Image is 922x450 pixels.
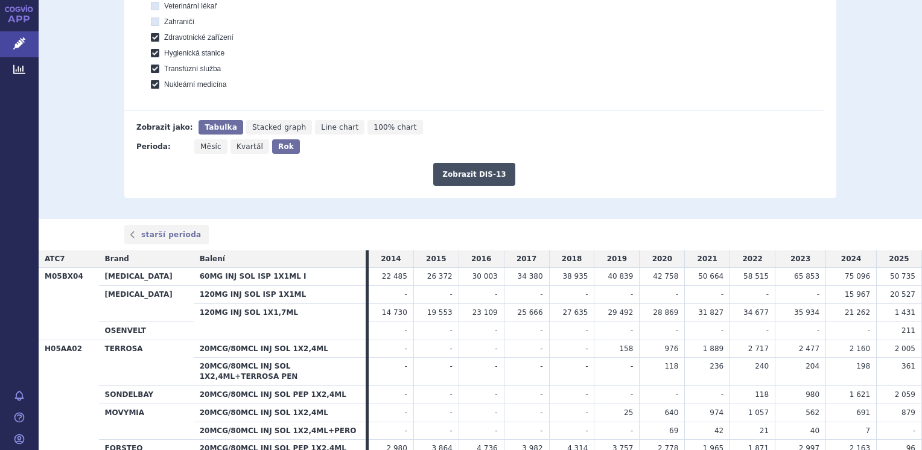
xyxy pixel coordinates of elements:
[856,362,870,370] span: 198
[99,322,194,340] th: OSENVELT
[405,290,407,299] span: -
[450,362,452,370] span: -
[698,308,723,317] span: 31 827
[194,286,366,304] th: 120MG INJ SOL ISP 1X1ML
[631,362,633,370] span: -
[562,308,588,317] span: 27 635
[549,250,594,268] td: 2018
[631,326,633,335] span: -
[585,426,588,435] span: -
[194,385,366,404] th: 20MCG/80MCL INJ SOL PEP 1X2,4ML
[890,290,915,299] span: 20 527
[766,290,769,299] span: -
[669,426,678,435] span: 69
[450,344,452,353] span: -
[585,290,588,299] span: -
[405,362,407,370] span: -
[99,340,194,385] th: TERROSA
[450,290,452,299] span: -
[664,344,678,353] span: 976
[321,123,358,132] span: Line chart
[850,344,870,353] span: 2 160
[653,272,678,280] span: 42 758
[194,358,366,386] th: 20MCG/80MCL INJ SOL 1X2,4ML+TERROSA PEN
[450,426,452,435] span: -
[895,344,915,353] span: 2 005
[495,344,497,353] span: -
[585,362,588,370] span: -
[164,33,234,42] span: Zdravotnické zařízení
[369,250,413,268] td: 2014
[374,123,416,132] span: 100% chart
[540,390,542,399] span: -
[540,362,542,370] span: -
[608,272,633,280] span: 40 839
[194,340,366,358] th: 20MCG/80MCL INJ SOL 1X2,4ML
[495,426,497,435] span: -
[405,344,407,353] span: -
[794,272,819,280] span: 65 853
[99,286,194,322] th: [MEDICAL_DATA]
[540,408,542,417] span: -
[653,308,678,317] span: 28 869
[164,2,217,10] span: Veterinární lékař
[868,326,870,335] span: -
[164,17,194,26] span: Zahraničí
[664,408,678,417] span: 640
[105,255,129,263] span: Brand
[495,390,497,399] span: -
[405,408,407,417] span: -
[721,390,723,399] span: -
[850,390,870,399] span: 1 621
[433,163,515,186] button: Zobrazit DIS-13
[540,290,542,299] span: -
[743,308,769,317] span: 34 677
[631,390,633,399] span: -
[99,268,194,286] th: [MEDICAL_DATA]
[619,344,633,353] span: 158
[806,362,819,370] span: 204
[730,250,775,268] td: 2022
[877,250,922,268] td: 2025
[748,344,769,353] span: 2 717
[200,255,225,263] span: Balení
[676,326,678,335] span: -
[200,142,221,151] span: Měsíc
[748,408,769,417] span: 1 057
[164,49,224,57] span: Hygienická stanice
[714,426,723,435] span: 42
[450,408,452,417] span: -
[472,272,498,280] span: 30 003
[895,390,915,399] span: 2 059
[913,426,915,435] span: -
[278,142,294,151] span: Rok
[504,250,549,268] td: 2017
[721,326,723,335] span: -
[99,385,194,404] th: SONDELBAY
[495,326,497,335] span: -
[810,426,819,435] span: 40
[495,362,497,370] span: -
[413,250,459,268] td: 2015
[472,308,498,317] span: 23 109
[826,250,877,268] td: 2024
[585,408,588,417] span: -
[495,408,497,417] span: -
[382,308,407,317] span: 14 730
[901,408,915,417] span: 879
[794,308,819,317] span: 35 934
[495,290,497,299] span: -
[540,326,542,335] span: -
[540,344,542,353] span: -
[775,250,826,268] td: 2023
[766,326,769,335] span: -
[631,426,633,435] span: -
[136,139,188,154] div: Perioda:
[640,250,685,268] td: 2020
[427,272,453,280] span: 26 372
[806,408,819,417] span: 562
[518,308,543,317] span: 25 666
[817,326,819,335] span: -
[45,255,65,263] span: ATC7
[817,290,819,299] span: -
